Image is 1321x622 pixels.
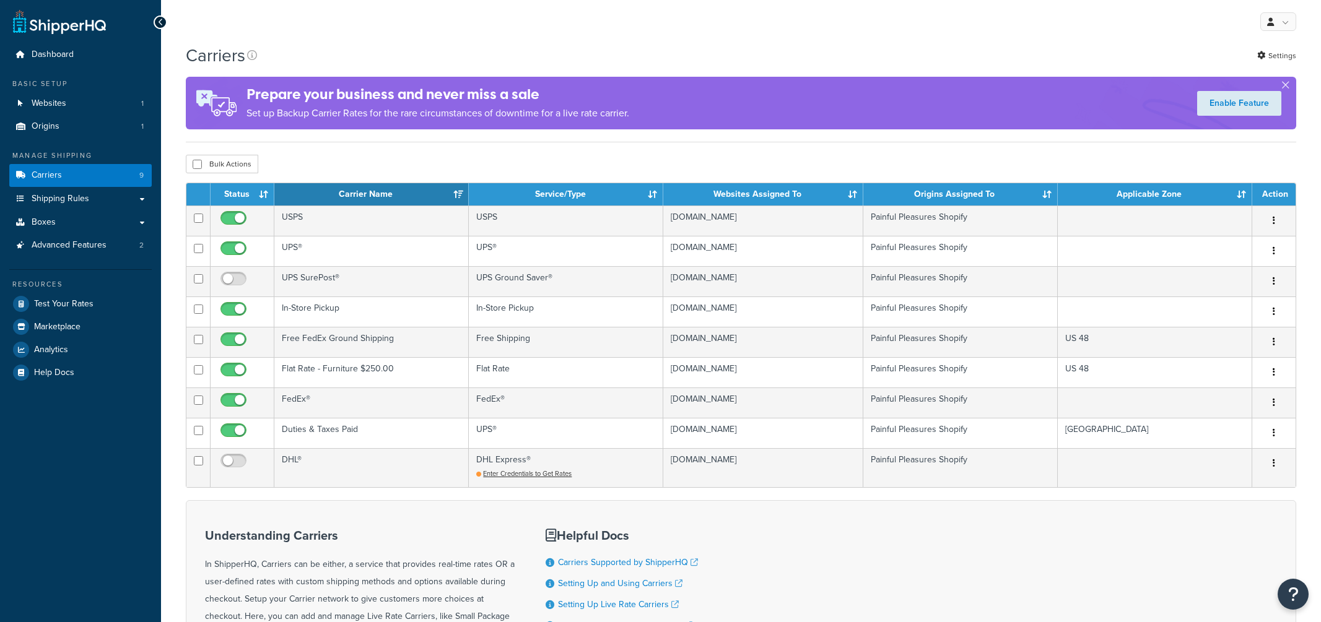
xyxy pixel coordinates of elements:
td: Duties & Taxes Paid [274,418,469,448]
a: Websites 1 [9,92,152,115]
a: Test Your Rates [9,293,152,315]
span: Help Docs [34,368,74,378]
td: [DOMAIN_NAME] [663,205,863,236]
a: Shipping Rules [9,188,152,210]
li: Advanced Features [9,234,152,257]
td: FedEx® [469,387,663,418]
td: UPS SurePost® [274,266,469,296]
td: USPS [274,205,469,236]
td: US 48 [1058,357,1252,387]
h3: Understanding Carriers [205,529,515,542]
span: Boxes [32,217,56,228]
td: [DOMAIN_NAME] [663,418,863,448]
a: Setting Up Live Rate Carriers [558,598,679,611]
span: Websites [32,98,66,109]
div: Resources [9,279,152,290]
li: Origins [9,115,152,138]
a: ShipperHQ Home [13,9,106,34]
span: Analytics [34,345,68,355]
span: Advanced Features [32,240,107,251]
td: US 48 [1058,327,1252,357]
li: Websites [9,92,152,115]
td: Free FedEx Ground Shipping [274,327,469,357]
td: USPS [469,205,663,236]
td: Flat Rate [469,357,663,387]
td: UPS® [469,236,663,266]
td: [DOMAIN_NAME] [663,266,863,296]
td: [DOMAIN_NAME] [663,448,863,487]
td: [DOMAIN_NAME] [663,357,863,387]
td: Free Shipping [469,327,663,357]
td: Painful Pleasures Shopify [863,448,1058,487]
td: In-Store Pickup [274,296,469,327]
td: [DOMAIN_NAME] [663,327,863,357]
td: Painful Pleasures Shopify [863,327,1058,357]
span: 1 [141,121,144,132]
td: UPS Ground Saver® [469,266,663,296]
button: Bulk Actions [186,155,258,173]
td: UPS® [274,236,469,266]
th: Origins Assigned To: activate to sort column ascending [863,183,1058,205]
a: Boxes [9,211,152,234]
td: [GEOGRAPHIC_DATA] [1058,418,1252,448]
a: Marketplace [9,316,152,338]
a: Enter Credentials to Get Rates [476,469,572,478]
a: Help Docs [9,361,152,384]
td: Painful Pleasures Shopify [863,418,1058,448]
th: Carrier Name: activate to sort column ascending [274,183,469,205]
td: DHL Express® [469,448,663,487]
div: Manage Shipping [9,150,152,161]
li: Dashboard [9,43,152,66]
h3: Helpful Docs [546,529,707,542]
td: [DOMAIN_NAME] [663,236,863,266]
span: 1 [141,98,144,109]
a: Carriers Supported by ShipperHQ [558,556,698,569]
td: Painful Pleasures Shopify [863,296,1058,327]
li: Carriers [9,164,152,187]
img: ad-rules-rateshop-fe6ec290ccb7230408bd80ed9643f0289d75e0ffd9eb532fc0e269fcd187b520.png [186,77,246,129]
td: Flat Rate - Furniture $250.00 [274,357,469,387]
a: Setting Up and Using Carriers [558,577,682,590]
td: Painful Pleasures Shopify [863,205,1058,236]
span: Test Your Rates [34,299,94,309]
th: Websites Assigned To: activate to sort column ascending [663,183,863,205]
a: Origins 1 [9,115,152,138]
span: Marketplace [34,322,81,332]
td: Painful Pleasures Shopify [863,266,1058,296]
td: [DOMAIN_NAME] [663,296,863,327]
td: DHL® [274,448,469,487]
td: Painful Pleasures Shopify [863,236,1058,266]
th: Applicable Zone: activate to sort column ascending [1058,183,1252,205]
div: Basic Setup [9,79,152,89]
td: Painful Pleasures Shopify [863,387,1058,418]
a: Carriers 9 [9,164,152,187]
h4: Prepare your business and never miss a sale [246,84,629,105]
span: Shipping Rules [32,194,89,204]
span: Origins [32,121,59,132]
th: Status: activate to sort column ascending [211,183,274,205]
span: 2 [139,240,144,251]
span: 9 [139,170,144,181]
th: Action [1252,183,1296,205]
a: Settings [1257,47,1296,64]
p: Set up Backup Carrier Rates for the rare circumstances of downtime for a live rate carrier. [246,105,629,122]
span: Dashboard [32,50,74,60]
a: Advanced Features 2 [9,234,152,257]
td: [DOMAIN_NAME] [663,387,863,418]
h1: Carriers [186,43,245,67]
td: FedEx® [274,387,469,418]
span: Enter Credentials to Get Rates [483,469,572,478]
a: Enable Feature [1197,91,1281,116]
a: Analytics [9,339,152,361]
span: Carriers [32,170,62,181]
td: In-Store Pickup [469,296,663,327]
th: Service/Type: activate to sort column ascending [469,183,663,205]
button: Open Resource Center [1278,579,1309,610]
td: Painful Pleasures Shopify [863,357,1058,387]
